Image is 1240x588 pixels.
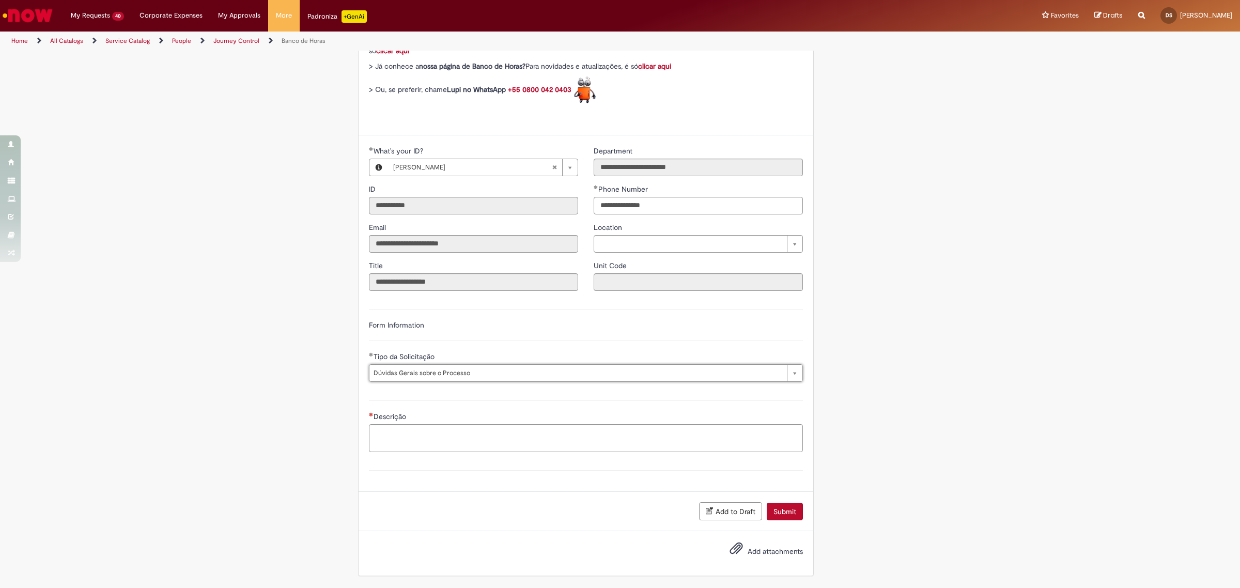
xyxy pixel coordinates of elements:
span: [PERSON_NAME] [393,159,552,176]
strong: Lupi no WhatsApp [447,85,506,94]
a: Journey Control [213,37,259,45]
label: Form Information [369,320,424,330]
span: Location [594,223,624,232]
button: Submit [767,503,803,520]
span: 40 [112,12,124,21]
span: Required - What's your ID? [374,146,425,156]
input: Email [369,235,578,253]
strong: nossa página de Banco de Horas? [419,61,525,71]
input: Phone Number [594,197,803,214]
input: Unit Code [594,273,803,291]
span: Read only - Email [369,223,388,232]
abbr: Clear field What's your ID? [547,159,562,176]
a: clicar aqui [638,61,671,71]
input: ID [369,197,578,214]
span: Descrição [374,412,408,421]
p: > Já conhece a Para novidades e atualizações, é só [369,61,803,71]
div: Padroniza [307,10,367,23]
ul: Page breadcrumbs [8,32,819,51]
label: Read only - Unit Code [594,260,629,271]
span: Required Filled [594,185,598,189]
span: Add attachments [748,547,803,556]
span: Required Filled [369,352,374,357]
p: > Ou, se preferir, chame [369,76,803,104]
label: Read only - Email [369,222,388,233]
input: Department [594,159,803,176]
input: Title [369,273,578,291]
span: Required [369,412,374,416]
button: Add to Draft [699,502,762,520]
span: Dúvidas Gerais sobre o Processo [374,365,782,381]
span: [PERSON_NAME] [1180,11,1232,20]
span: Drafts [1103,10,1123,20]
a: clicar aqui [376,46,409,55]
span: Phone Number [598,184,650,194]
span: My Approvals [218,10,260,21]
span: My Requests [71,10,110,21]
button: Add attachments [727,539,746,563]
span: DS [1166,12,1172,19]
label: Read only - Department [594,146,634,156]
label: Read only - ID [369,184,378,194]
a: All Catalogs [50,37,83,45]
label: Read only - Title [369,260,385,271]
a: People [172,37,191,45]
span: Tipo da Solicitação [374,352,437,361]
a: Banco de Horas [282,37,326,45]
span: Read only - Title [369,261,385,270]
a: Home [11,37,28,45]
a: +55 0800 042 0403 [508,85,571,94]
a: Service Catalog [105,37,150,45]
p: +GenAi [342,10,367,23]
a: [PERSON_NAME]Clear field What's your ID? [388,159,578,176]
img: ServiceNow [1,5,54,26]
span: Read only - Unit Code [594,261,629,270]
a: Drafts [1094,11,1123,21]
a: Clear field Location [594,235,803,253]
span: Favorites [1051,10,1079,21]
span: Corporate Expenses [139,10,203,21]
span: Required Filled [369,147,374,151]
button: What's your ID?, Preview this record Davi Souza [369,159,388,176]
span: More [276,10,292,21]
textarea: Descrição [369,424,803,453]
